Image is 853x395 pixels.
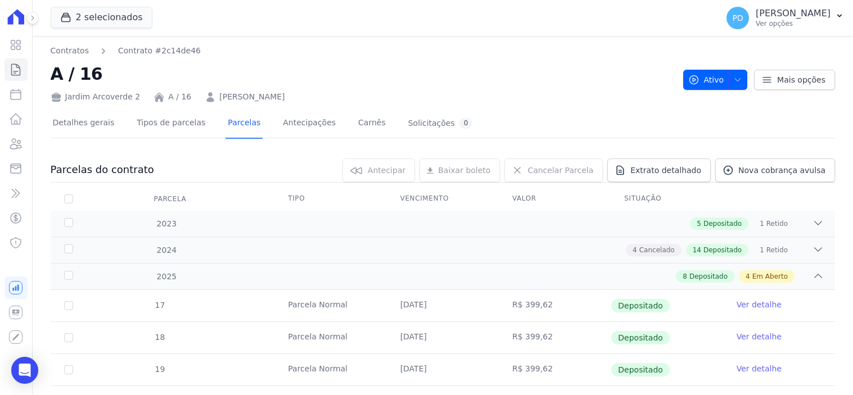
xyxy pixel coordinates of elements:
input: Só é possível selecionar pagamentos em aberto [64,365,73,374]
span: PD [732,14,743,22]
h3: Parcelas do contrato [51,163,154,176]
td: [DATE] [387,354,499,385]
span: 19 [154,365,165,374]
td: R$ 399,62 [499,290,611,321]
span: 18 [154,333,165,342]
td: [DATE] [387,290,499,321]
a: Mais opções [754,70,835,90]
span: Mais opções [777,74,825,85]
span: 1 [760,219,764,229]
span: Nova cobrança avulsa [738,165,825,176]
span: Ativo [688,70,724,90]
div: Parcela [141,188,200,210]
span: Retido [766,219,788,229]
span: Depositado [611,299,670,312]
span: 8 [683,271,687,282]
span: 5 [697,219,701,229]
span: 17 [154,301,165,310]
a: Extrato detalhado [607,158,711,182]
a: Tipos de parcelas [134,109,207,139]
a: Solicitações0 [406,109,475,139]
div: Open Intercom Messenger [11,357,38,384]
span: Em Aberto [752,271,788,282]
a: Ver detalhe [737,363,782,374]
span: Depositado [611,363,670,376]
h2: A / 16 [51,61,674,87]
a: A / 16 [168,91,191,103]
a: Nova cobrança avulsa [715,158,835,182]
nav: Breadcrumb [51,45,674,57]
span: Depositado [611,331,670,344]
td: R$ 399,62 [499,354,611,385]
td: Parcela Normal [274,354,386,385]
a: Ver detalhe [737,299,782,310]
span: 4 [633,245,637,255]
a: Ver detalhe [737,331,782,342]
button: 2 selecionados [51,7,152,28]
span: 1 [760,245,764,255]
a: Parcelas [225,109,263,139]
div: Solicitações [408,118,473,129]
th: Situação [611,187,723,211]
a: Detalhes gerais [51,109,117,139]
button: PD [PERSON_NAME] Ver opções [717,2,853,34]
a: Antecipações [281,109,338,139]
td: Parcela Normal [274,290,386,321]
span: Depositado [703,219,742,229]
p: Ver opções [756,19,831,28]
button: Ativo [683,70,748,90]
span: Retido [766,245,788,255]
a: Contrato #2c14de46 [118,45,201,57]
th: Tipo [274,187,386,211]
th: Valor [499,187,611,211]
td: R$ 399,62 [499,322,611,353]
span: 14 [693,245,701,255]
span: Depositado [703,245,742,255]
nav: Breadcrumb [51,45,201,57]
p: [PERSON_NAME] [756,8,831,19]
span: Cancelado [639,245,675,255]
div: 0 [459,118,473,129]
span: Depositado [689,271,728,282]
td: [DATE] [387,322,499,353]
a: Contratos [51,45,89,57]
th: Vencimento [387,187,499,211]
span: 4 [746,271,750,282]
span: Extrato detalhado [630,165,701,176]
input: Só é possível selecionar pagamentos em aberto [64,333,73,342]
div: Jardim Arcoverde 2 [51,91,141,103]
a: Carnês [356,109,388,139]
td: Parcela Normal [274,322,386,353]
input: Só é possível selecionar pagamentos em aberto [64,301,73,310]
a: [PERSON_NAME] [219,91,285,103]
